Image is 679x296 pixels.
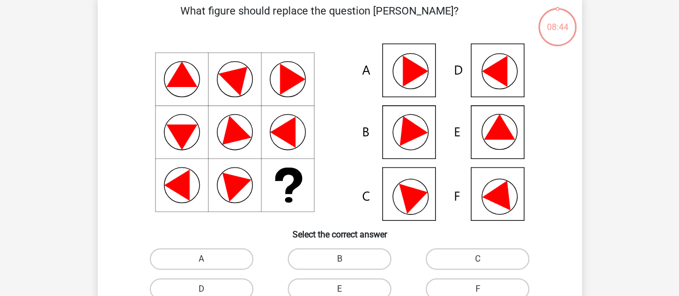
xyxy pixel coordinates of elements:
div: 08:44 [537,7,578,34]
label: C [426,248,529,270]
label: B [288,248,391,270]
label: A [150,248,253,270]
p: What figure should replace the question [PERSON_NAME]? [115,3,524,35]
h6: Select the correct answer [115,221,565,240]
